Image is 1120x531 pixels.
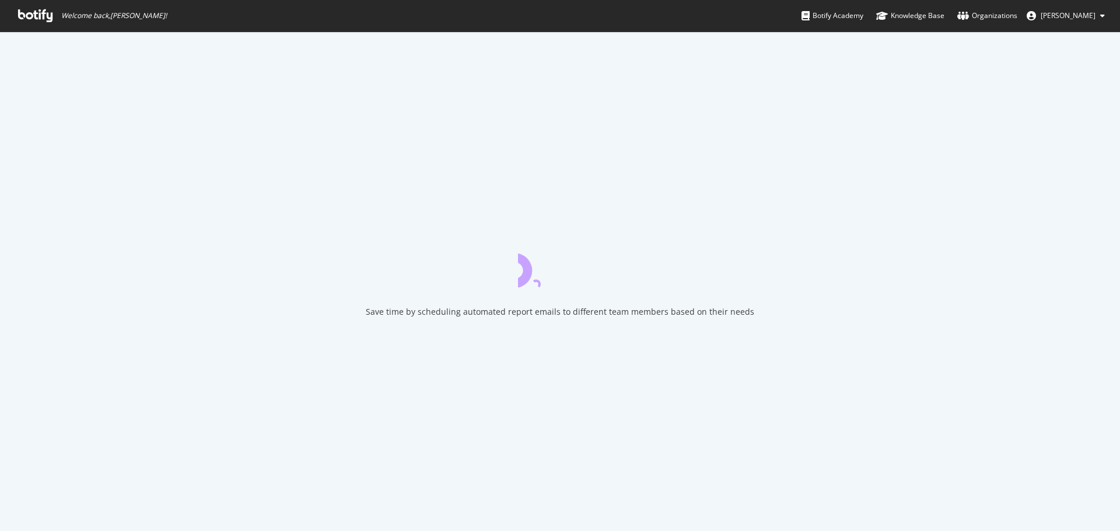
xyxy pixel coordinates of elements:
[366,306,754,318] div: Save time by scheduling automated report emails to different team members based on their needs
[1017,6,1114,25] button: [PERSON_NAME]
[61,11,167,20] span: Welcome back, [PERSON_NAME] !
[518,245,602,287] div: animation
[957,10,1017,22] div: Organizations
[876,10,944,22] div: Knowledge Base
[1041,10,1095,20] span: Zach Doty
[801,10,863,22] div: Botify Academy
